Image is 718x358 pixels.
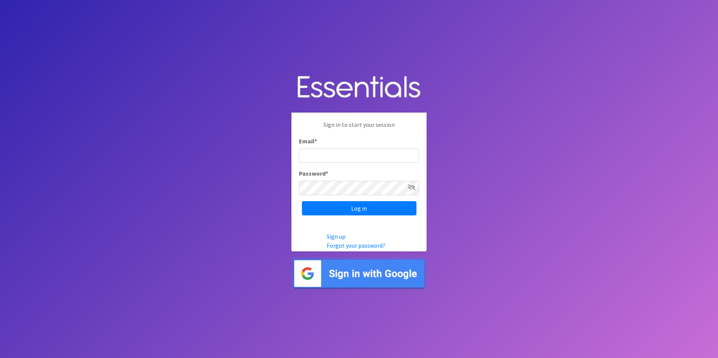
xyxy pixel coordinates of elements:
[302,201,416,215] input: Log in
[291,257,427,290] img: Sign in with Google
[314,137,317,145] abbr: required
[291,68,427,107] img: Human Essentials
[299,169,328,178] label: Password
[299,120,419,137] p: Sign in to start your session
[327,233,345,240] a: Sign up
[327,242,385,249] a: Forgot your password?
[326,170,328,177] abbr: required
[299,137,317,146] label: Email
